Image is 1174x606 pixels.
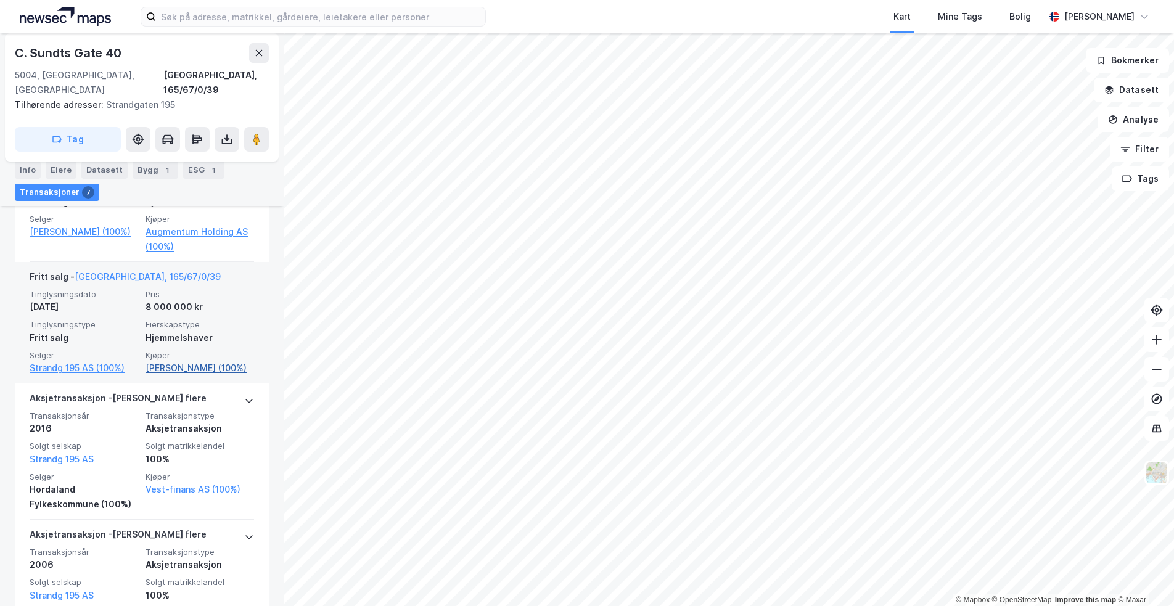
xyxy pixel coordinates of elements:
[30,482,138,512] div: Hordaland Fylkeskommune (100%)
[1086,48,1169,73] button: Bokmerker
[15,184,99,201] div: Transaksjoner
[146,300,254,314] div: 8 000 000 kr
[1112,547,1174,606] div: Kontrollprogram for chat
[30,361,138,375] a: Strandg 195 AS (100%)
[15,43,124,63] div: C. Sundts Gate 40
[133,162,178,179] div: Bygg
[30,300,138,314] div: [DATE]
[1112,547,1174,606] iframe: Chat Widget
[30,411,138,421] span: Transaksjonsår
[30,289,138,300] span: Tinglysningsdato
[30,319,138,330] span: Tinglysningstype
[30,590,94,600] a: Strandg 195 AS
[146,421,254,436] div: Aksjetransaksjon
[956,596,990,604] a: Mapbox
[15,99,106,110] span: Tilhørende adresser:
[82,186,94,199] div: 7
[30,454,94,464] a: Strandg 195 AS
[15,162,41,179] div: Info
[15,97,259,112] div: Strandgaten 195
[146,289,254,300] span: Pris
[30,269,221,289] div: Fritt salg -
[46,162,76,179] div: Eiere
[30,557,138,572] div: 2006
[146,350,254,361] span: Kjøper
[1064,9,1135,24] div: [PERSON_NAME]
[146,319,254,330] span: Eierskapstype
[146,588,254,603] div: 100%
[161,164,173,176] div: 1
[15,68,163,97] div: 5004, [GEOGRAPHIC_DATA], [GEOGRAPHIC_DATA]
[20,7,111,26] img: logo.a4113a55bc3d86da70a041830d287a7e.svg
[146,472,254,482] span: Kjøper
[992,596,1052,604] a: OpenStreetMap
[146,330,254,345] div: Hjemmelshaver
[15,127,121,152] button: Tag
[207,164,220,176] div: 1
[938,9,982,24] div: Mine Tags
[75,271,221,282] a: [GEOGRAPHIC_DATA], 165/67/0/39
[146,214,254,224] span: Kjøper
[30,421,138,436] div: 2016
[146,411,254,421] span: Transaksjonstype
[1098,107,1169,132] button: Analyse
[1094,78,1169,102] button: Datasett
[1055,596,1116,604] a: Improve this map
[30,441,138,451] span: Solgt selskap
[146,441,254,451] span: Solgt matrikkelandel
[893,9,911,24] div: Kart
[30,330,138,345] div: Fritt salg
[1112,166,1169,191] button: Tags
[183,162,224,179] div: ESG
[146,547,254,557] span: Transaksjonstype
[30,350,138,361] span: Selger
[1110,137,1169,162] button: Filter
[146,577,254,588] span: Solgt matrikkelandel
[1145,461,1168,485] img: Z
[163,68,269,97] div: [GEOGRAPHIC_DATA], 165/67/0/39
[30,224,138,239] a: [PERSON_NAME] (100%)
[146,224,254,254] a: Augmentum Holding AS (100%)
[146,452,254,467] div: 100%
[30,577,138,588] span: Solgt selskap
[30,391,207,411] div: Aksjetransaksjon - [PERSON_NAME] flere
[146,361,254,375] a: [PERSON_NAME] (100%)
[30,214,138,224] span: Selger
[146,557,254,572] div: Aksjetransaksjon
[146,482,254,497] a: Vest-finans AS (100%)
[30,527,207,547] div: Aksjetransaksjon - [PERSON_NAME] flere
[30,547,138,557] span: Transaksjonsår
[30,472,138,482] span: Selger
[81,162,128,179] div: Datasett
[1009,9,1031,24] div: Bolig
[156,7,485,26] input: Søk på adresse, matrikkel, gårdeiere, leietakere eller personer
